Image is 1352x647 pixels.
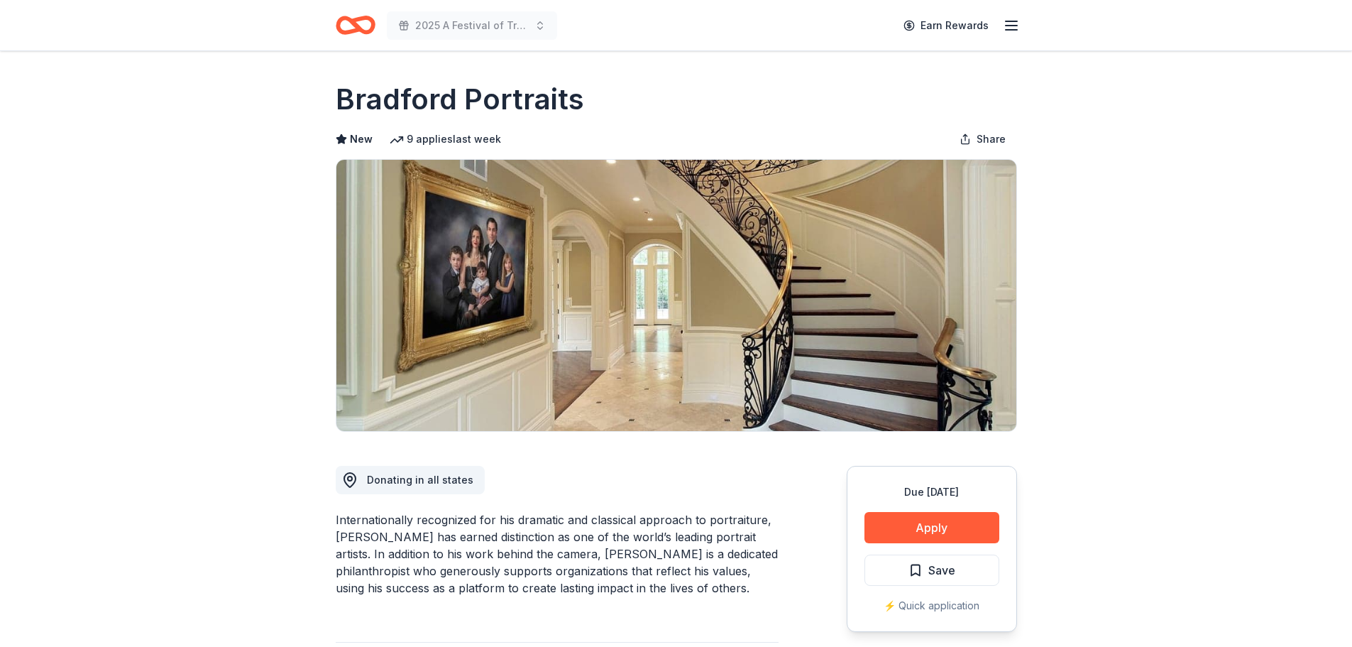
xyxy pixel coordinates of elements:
[415,17,529,34] span: 2025 A Festival of Trees Event
[948,125,1017,153] button: Share
[864,484,999,501] div: Due [DATE]
[895,13,997,38] a: Earn Rewards
[350,131,373,148] span: New
[367,474,473,486] span: Donating in all states
[336,80,584,119] h1: Bradford Portraits
[336,9,375,42] a: Home
[977,131,1006,148] span: Share
[336,160,1016,431] img: Image for Bradford Portraits
[336,511,779,597] div: Internationally recognized for his dramatic and classical approach to portraiture, [PERSON_NAME] ...
[390,131,501,148] div: 9 applies last week
[864,512,999,543] button: Apply
[864,597,999,614] div: ⚡️ Quick application
[387,11,557,40] button: 2025 A Festival of Trees Event
[864,555,999,586] button: Save
[928,561,955,580] span: Save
